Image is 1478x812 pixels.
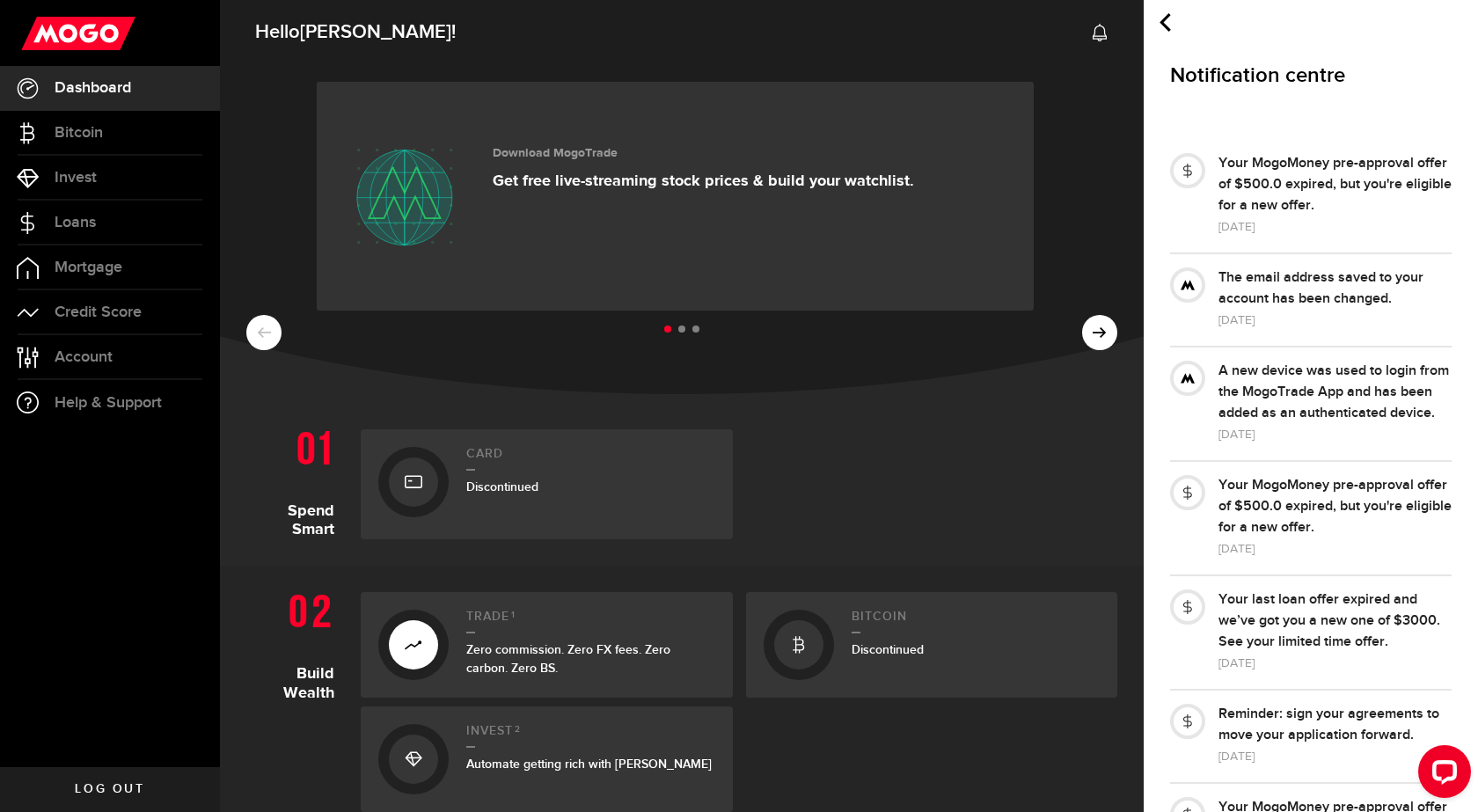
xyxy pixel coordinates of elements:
[1218,361,1452,424] div: A new device was used to login from the MogoTrade App and has been added as an authenticated device.
[1218,538,1452,560] div: [DATE]
[466,610,715,633] h2: Trade
[317,82,1034,311] a: Download MogoTrade Get free live-streaming stock prices & build your watchlist.
[1218,589,1452,653] div: Your last loan offer expired and we’ve got you a new one of $3000. See your limited time offer.
[493,146,914,161] h3: Download MogoTrade
[466,447,715,471] h2: Card
[1218,216,1452,238] div: [DATE]
[55,395,162,411] span: Help & Support
[466,479,538,494] span: Discontinued
[75,783,144,795] span: Log out
[1218,704,1452,746] div: Reminder: sign your agreements to move your application forward.
[55,349,113,365] span: Account
[852,642,924,657] span: Discontinued
[1218,653,1452,674] div: [DATE]
[1218,424,1452,445] div: [DATE]
[1170,62,1345,89] span: Notification centre
[852,610,1101,633] h2: Bitcoin
[1218,746,1452,767] div: [DATE]
[1218,267,1452,310] div: The email address saved to your account has been changed.
[55,304,142,320] span: Credit Score
[246,421,348,539] h1: Spend Smart
[511,610,516,620] sup: 1
[300,20,451,44] span: [PERSON_NAME]
[1218,310,1452,331] div: [DATE]
[55,125,103,141] span: Bitcoin
[1404,738,1478,812] iframe: LiveChat chat widget
[361,429,733,539] a: CardDiscontinued
[55,260,122,275] span: Mortgage
[1218,153,1452,216] div: Your MogoMoney pre-approval offer of $500.0 expired, but you're eligible for a new offer.
[493,172,914,191] p: Get free live-streaming stock prices & build your watchlist.
[246,583,348,812] h1: Build Wealth
[361,592,733,698] a: Trade1Zero commission. Zero FX fees. Zero carbon. Zero BS.
[466,724,715,748] h2: Invest
[361,706,733,812] a: Invest2Automate getting rich with [PERSON_NAME]
[55,215,96,230] span: Loans
[466,757,712,772] span: Automate getting rich with [PERSON_NAME]
[255,14,456,51] span: Hello !
[1218,475,1452,538] div: Your MogoMoney pre-approval offer of $500.0 expired, but you're eligible for a new offer.
[466,642,670,676] span: Zero commission. Zero FX fees. Zero carbon. Zero BS.
[55,170,97,186] span: Invest
[515,724,521,735] sup: 2
[55,80,131,96] span: Dashboard
[746,592,1118,698] a: BitcoinDiscontinued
